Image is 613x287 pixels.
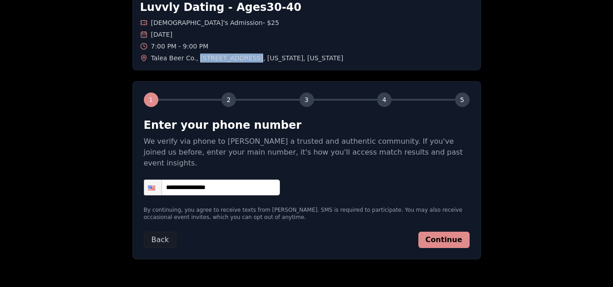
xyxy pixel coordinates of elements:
div: 1 [144,92,158,107]
button: Back [144,232,177,248]
p: We verify via phone to [PERSON_NAME] a trusted and authentic community. If you've joined us befor... [144,136,470,169]
div: 3 [299,92,314,107]
button: Continue [418,232,470,248]
h2: Enter your phone number [144,118,470,132]
div: 4 [377,92,392,107]
div: 2 [221,92,236,107]
div: United States: + 1 [144,180,162,195]
p: By continuing, you agree to receive texts from [PERSON_NAME]. SMS is required to participate. You... [144,206,470,221]
div: 5 [455,92,470,107]
span: 7:00 PM - 9:00 PM [151,42,209,51]
span: Talea Beer Co. , [STREET_ADDRESS] , [US_STATE] , [US_STATE] [151,54,343,63]
span: [DEMOGRAPHIC_DATA]'s Admission - $25 [151,18,280,27]
span: [DATE] [151,30,172,39]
